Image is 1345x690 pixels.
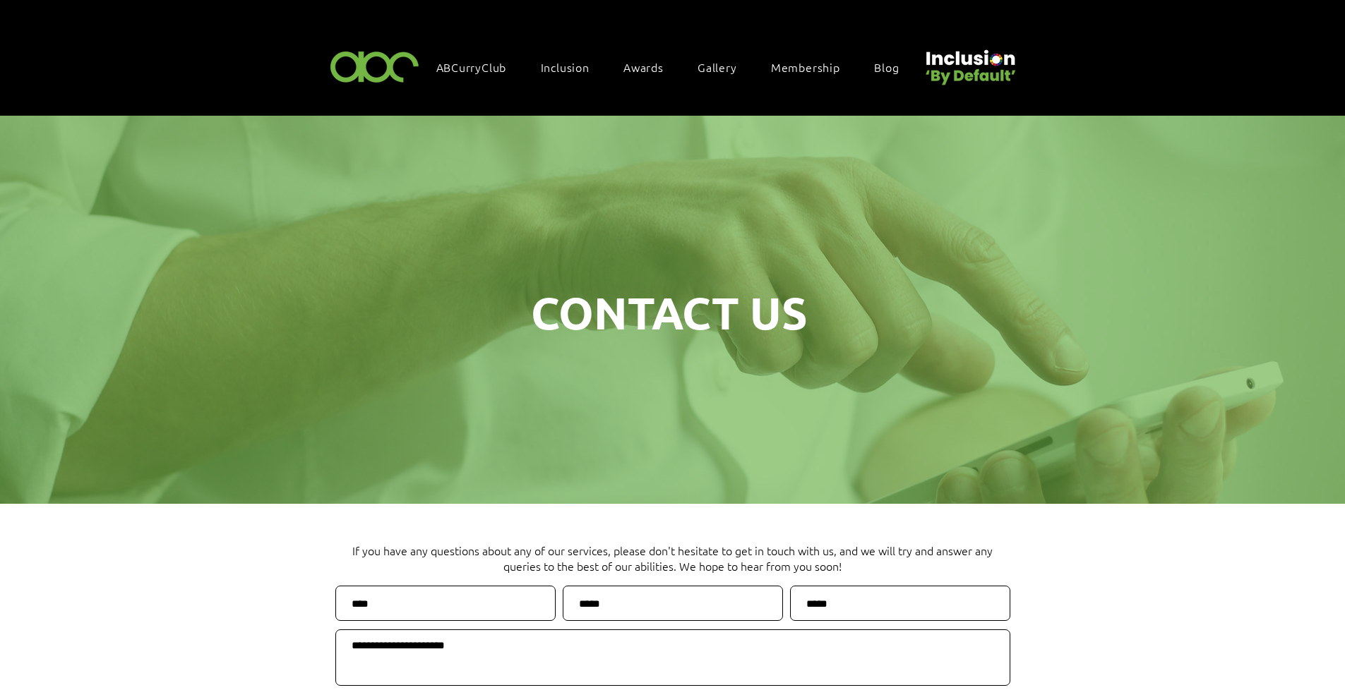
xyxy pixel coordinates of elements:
[541,59,590,75] span: Inclusion
[335,543,1010,574] p: If you have any questions about any of our services, please don't hesitate to get in touch with u...
[771,59,840,75] span: Membership
[616,52,685,82] div: Awards
[436,59,507,75] span: ABCurryClub
[623,59,664,75] span: Awards
[326,45,424,87] img: ABC-Logo-Blank-Background-01-01-2.png
[534,52,611,82] div: Inclusion
[867,52,920,82] a: Blog
[764,52,861,82] a: Membership
[429,52,528,82] a: ABCurryClub
[429,52,921,82] nav: Site
[531,284,808,340] span: CONTACT US
[921,38,1018,87] img: Untitled design (22).png
[691,52,758,82] a: Gallery
[874,59,899,75] span: Blog
[698,59,737,75] span: Gallery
